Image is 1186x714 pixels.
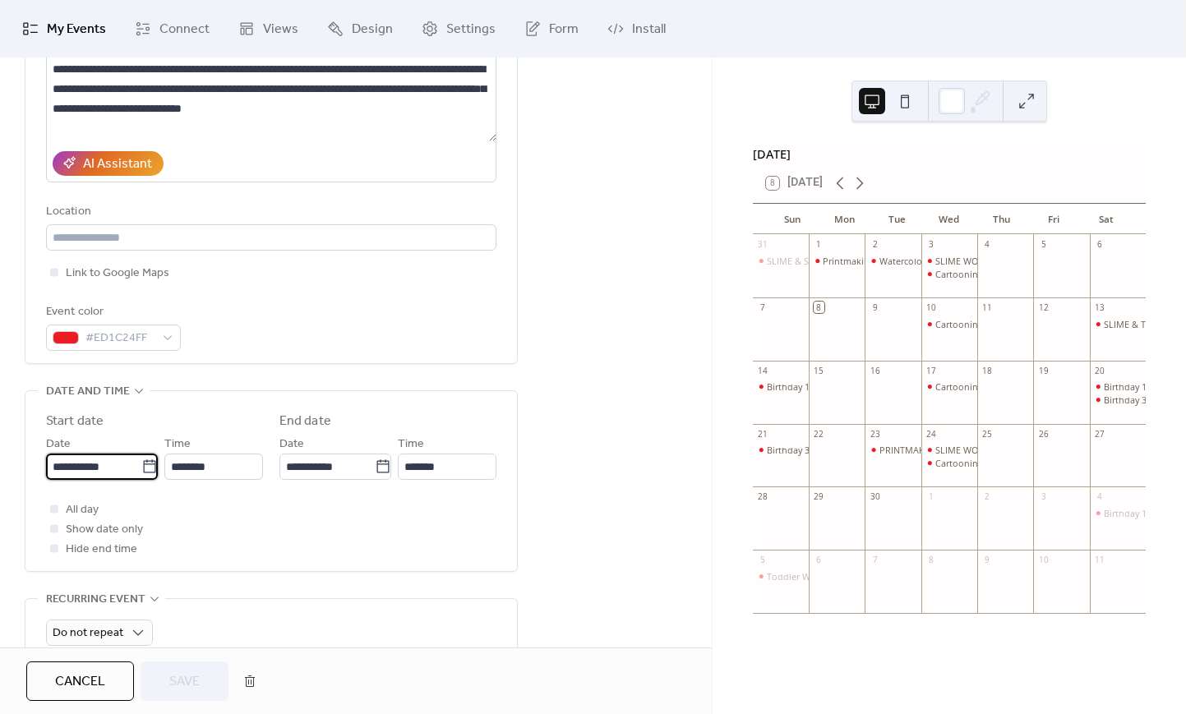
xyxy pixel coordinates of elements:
[870,365,881,376] div: 16
[823,255,996,267] div: Printmaking Workshop 10:00am-11:30am
[753,380,809,393] div: Birthday 11-1pm
[46,202,493,222] div: Location
[935,318,1082,330] div: Cartooning Workshop 4:30-6:00pm
[595,7,678,51] a: Install
[921,457,977,469] div: Cartooning Workshop 4:30-6:00pm
[935,444,1090,456] div: SLIME WORKSHOP 10:30am-12:00pm
[1090,507,1146,519] div: Birthday 1-3pm
[279,412,331,431] div: End date
[1094,239,1105,251] div: 6
[1104,507,1168,519] div: Birthday 1-3pm
[921,444,977,456] div: SLIME WORKSHOP 10:30am-12:00pm
[925,555,937,566] div: 8
[1094,491,1105,503] div: 4
[879,444,1069,456] div: PRINTMAKING WORKSHOP 10:30am-12:00pm
[46,435,71,454] span: Date
[981,555,993,566] div: 9
[921,255,977,267] div: SLIME WORKSHOP 10:30am-12:00pm
[753,255,809,267] div: SLIME & Stamping 11:00am-12:30pm
[814,302,825,313] div: 8
[981,239,993,251] div: 4
[870,239,881,251] div: 2
[53,151,164,176] button: AI Assistant
[46,412,104,431] div: Start date
[865,444,921,456] div: PRINTMAKING WORKSHOP 10:30am-12:00pm
[767,380,836,393] div: Birthday 11-1pm
[921,380,977,393] div: Cartooning Workshop 4:30-6:00pm
[865,255,921,267] div: Watercolor Printmaking 10:00am-11:30pm
[632,20,666,39] span: Install
[1028,204,1081,235] div: Fri
[46,382,130,402] span: Date and time
[1090,380,1146,393] div: Birthday 11-1pm
[753,145,1146,164] div: [DATE]
[870,491,881,503] div: 30
[1090,394,1146,406] div: Birthday 3:30-5:30pm
[766,204,819,235] div: Sun
[1094,428,1105,440] div: 27
[814,555,825,566] div: 6
[814,365,825,376] div: 15
[767,444,856,456] div: Birthday 3:30-5:30pm
[935,268,1082,280] div: Cartooning Workshop 4:30-6:00pm
[809,255,865,267] div: Printmaking Workshop 10:00am-11:30am
[1090,318,1146,330] div: SLIME & TEENY-TINY BOOK MAKING 10:30am-12:00pm
[1104,380,1173,393] div: Birthday 11-1pm
[55,672,105,692] span: Cancel
[925,365,937,376] div: 17
[925,239,937,251] div: 3
[352,20,393,39] span: Design
[46,590,145,610] span: Recurring event
[53,622,123,644] span: Do not repeat
[925,491,937,503] div: 1
[1038,365,1050,376] div: 19
[279,435,304,454] span: Date
[814,428,825,440] div: 22
[1094,365,1105,376] div: 20
[1038,428,1050,440] div: 26
[1038,555,1050,566] div: 10
[10,7,118,51] a: My Events
[767,570,903,583] div: Toddler Workshop 9:30-11:00am
[921,268,977,280] div: Cartooning Workshop 4:30-6:00pm
[549,20,579,39] span: Form
[757,555,768,566] div: 5
[263,20,298,39] span: Views
[814,491,825,503] div: 29
[66,500,99,520] span: All day
[757,302,768,313] div: 7
[164,435,191,454] span: Time
[870,204,923,235] div: Tue
[446,20,496,39] span: Settings
[1080,204,1133,235] div: Sat
[85,329,155,348] span: #ED1C24FF
[66,520,143,540] span: Show date only
[226,7,311,51] a: Views
[757,365,768,376] div: 14
[819,204,871,235] div: Mon
[981,491,993,503] div: 2
[767,255,921,267] div: SLIME & Stamping 11:00am-12:30pm
[935,255,1090,267] div: SLIME WORKSHOP 10:30am-12:00pm
[315,7,405,51] a: Design
[870,302,881,313] div: 9
[1038,239,1050,251] div: 5
[66,540,137,560] span: Hide end time
[870,555,881,566] div: 7
[981,302,993,313] div: 11
[83,154,152,174] div: AI Assistant
[879,255,1056,267] div: Watercolor Printmaking 10:00am-11:30pm
[757,491,768,503] div: 28
[921,318,977,330] div: Cartooning Workshop 4:30-6:00pm
[925,302,937,313] div: 10
[512,7,591,51] a: Form
[753,444,809,456] div: Birthday 3:30-5:30pm
[26,661,134,701] button: Cancel
[159,20,210,39] span: Connect
[757,428,768,440] div: 21
[47,20,106,39] span: My Events
[935,457,1082,469] div: Cartooning Workshop 4:30-6:00pm
[923,204,976,235] div: Wed
[398,435,424,454] span: Time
